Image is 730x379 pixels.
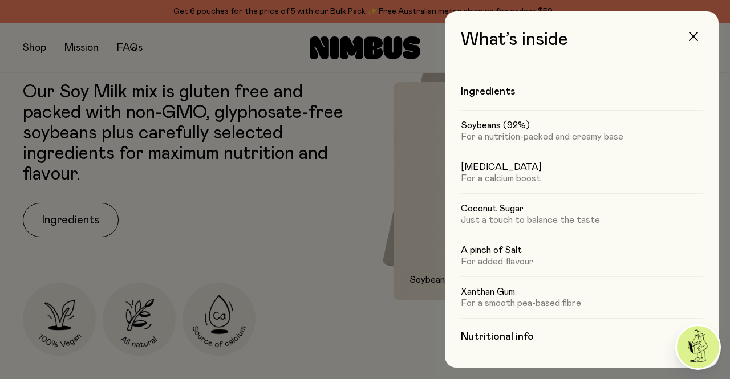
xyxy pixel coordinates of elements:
[461,256,703,267] p: For added flavour
[461,30,703,62] h3: What’s inside
[461,286,703,298] h5: Xanthan Gum
[461,120,703,131] h5: Soybeans (92%)
[461,161,703,173] h5: [MEDICAL_DATA]
[461,85,703,99] h4: Ingredients
[461,330,703,344] h4: Nutritional info
[461,131,703,142] p: For a nutrition-packed and creamy base
[461,214,703,226] p: Just a touch to balance the taste
[461,298,703,309] p: For a smooth pea-based fibre
[461,203,703,214] h5: Coconut Sugar
[461,244,703,256] h5: A pinch of Salt
[461,173,703,184] p: For a calcium boost
[677,326,719,368] img: agent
